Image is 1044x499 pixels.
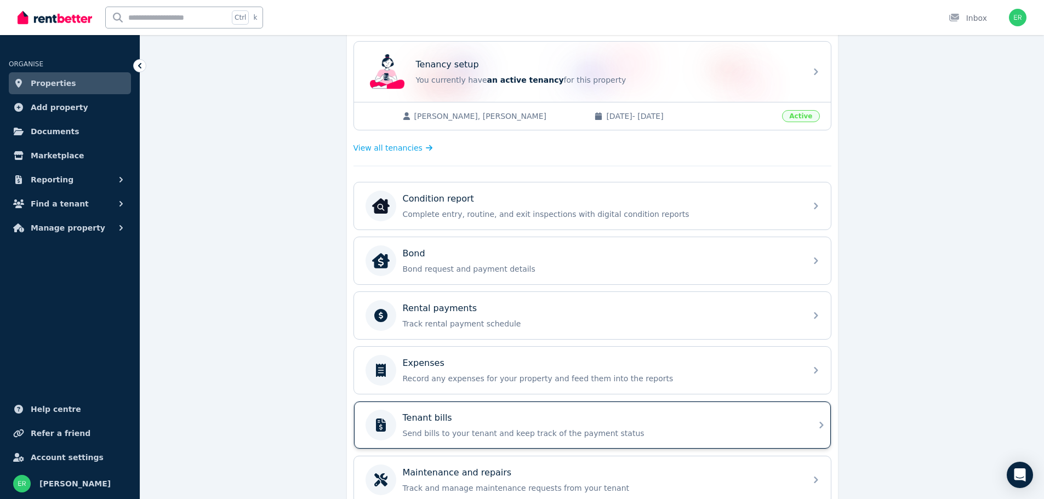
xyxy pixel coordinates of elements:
span: [PERSON_NAME], [PERSON_NAME] [414,111,584,122]
span: Reporting [31,173,73,186]
p: Expenses [403,357,444,370]
p: Tenant bills [403,411,452,425]
p: Bond [403,247,425,260]
span: Account settings [31,451,104,464]
img: Tenancy setup [370,54,405,89]
p: Track and manage maintenance requests from your tenant [403,483,800,494]
span: Ctrl [232,10,249,25]
button: Reporting [9,169,131,191]
p: Send bills to your tenant and keep track of the payment status [403,428,800,439]
span: Active [782,110,819,122]
img: Emma Rigo [1009,9,1026,26]
span: Marketplace [31,149,84,162]
a: Tenancy setupTenancy setupYou currently havean active tenancyfor this property [354,42,831,102]
span: Manage property [31,221,105,234]
p: Rental payments [403,302,477,315]
img: Bond [372,252,390,269]
img: Emma Rigo [13,475,31,492]
a: Properties [9,72,131,94]
a: Documents [9,121,131,142]
a: Marketplace [9,145,131,167]
a: Condition reportCondition reportComplete entry, routine, and exit inspections with digital condit... [354,182,831,230]
span: [DATE] - [DATE] [606,111,775,122]
div: Open Intercom Messenger [1007,462,1033,488]
a: BondBondBond request and payment details [354,237,831,284]
a: Refer a friend [9,422,131,444]
span: [PERSON_NAME] [39,477,111,490]
a: Add property [9,96,131,118]
p: Condition report [403,192,474,205]
span: Find a tenant [31,197,89,210]
span: Add property [31,101,88,114]
img: RentBetter [18,9,92,26]
span: Properties [31,77,76,90]
a: View all tenancies [353,142,433,153]
img: Condition report [372,197,390,215]
span: Refer a friend [31,427,90,440]
a: ExpensesRecord any expenses for your property and feed them into the reports [354,347,831,394]
p: Bond request and payment details [403,263,800,274]
a: Help centre [9,398,131,420]
p: You currently have for this property [416,74,800,85]
p: Record any expenses for your property and feed them into the reports [403,373,800,384]
span: k [253,13,257,22]
button: Find a tenant [9,193,131,215]
p: Maintenance and repairs [403,466,512,479]
button: Manage property [9,217,131,239]
span: Help centre [31,403,81,416]
a: Tenant billsSend bills to your tenant and keep track of the payment status [354,402,831,449]
span: an active tenancy [487,76,564,84]
span: View all tenancies [353,142,423,153]
a: Rental paymentsTrack rental payment schedule [354,292,831,339]
p: Tenancy setup [416,58,479,71]
div: Inbox [949,13,987,24]
span: Documents [31,125,79,138]
p: Complete entry, routine, and exit inspections with digital condition reports [403,209,800,220]
span: ORGANISE [9,60,43,68]
p: Track rental payment schedule [403,318,800,329]
a: Account settings [9,446,131,468]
